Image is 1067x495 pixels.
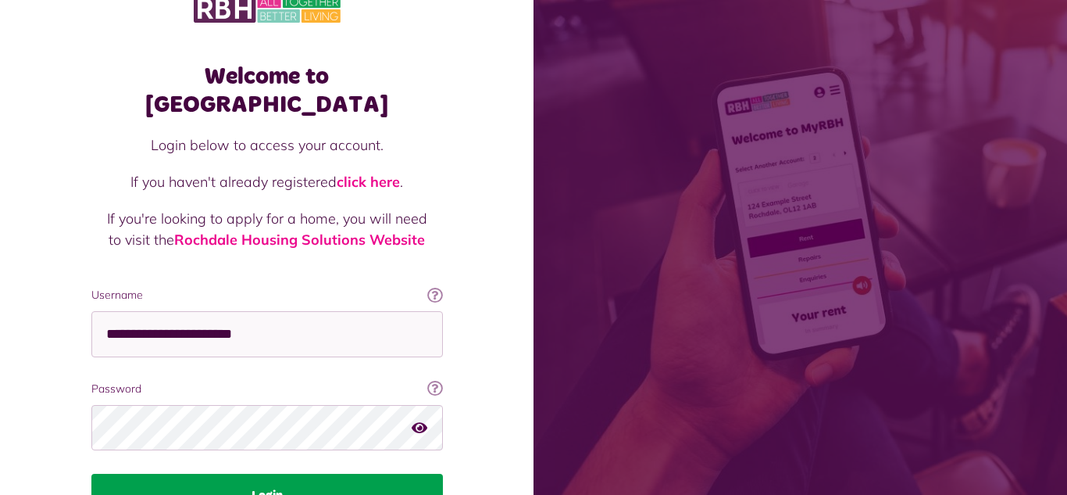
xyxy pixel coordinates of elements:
label: Username [91,287,443,303]
p: Login below to access your account. [107,135,427,156]
p: If you haven't already registered . [107,171,427,192]
h1: Welcome to [GEOGRAPHIC_DATA] [91,63,443,119]
label: Password [91,381,443,397]
a: Rochdale Housing Solutions Website [174,231,425,249]
p: If you're looking to apply for a home, you will need to visit the [107,208,427,250]
a: click here [337,173,400,191]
